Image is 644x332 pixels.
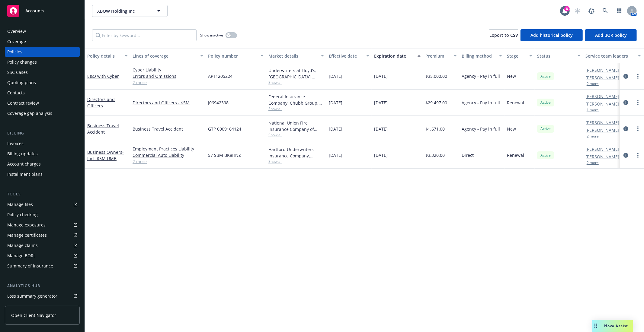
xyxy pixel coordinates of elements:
div: Billing method [462,53,495,59]
span: [DATE] [329,126,342,132]
a: circleInformation [622,73,630,80]
span: GTP 0009164124 [208,126,241,132]
button: Nova Assist [592,320,633,332]
a: [PERSON_NAME] [585,93,619,100]
div: Contacts [7,88,25,98]
span: New [507,73,516,79]
a: Errors and Omissions [133,73,203,79]
span: $3,320.00 [425,152,445,158]
a: Coverage [5,37,80,46]
div: Underwriters at Lloyd's, [GEOGRAPHIC_DATA], Lloyd's of [GEOGRAPHIC_DATA], Ambridge Partners LLC, ... [268,67,324,80]
span: Show all [268,132,324,138]
div: 8 [564,6,570,11]
a: Coverage gap analysis [5,109,80,118]
a: [PERSON_NAME] [585,101,619,107]
button: Billing method [459,49,505,63]
span: $35,000.00 [425,73,447,79]
div: Policy checking [7,210,38,220]
a: Accounts [5,2,80,19]
a: Account charges [5,159,80,169]
button: Market details [266,49,326,63]
button: Add BOR policy [585,29,637,41]
span: 57 SBM BK8HNZ [208,152,241,158]
a: E&O with Cyber [87,73,119,79]
div: Tools [5,191,80,197]
span: $1,671.00 [425,126,445,132]
div: Overview [7,27,26,36]
a: Billing updates [5,149,80,159]
div: Account charges [7,159,41,169]
a: more [634,73,642,80]
a: Overview [5,27,80,36]
a: Commercial Auto Liability [133,152,203,158]
button: 1 more [587,108,599,112]
a: [PERSON_NAME] [585,127,619,133]
div: Manage exposures [7,220,46,230]
span: Add historical policy [530,32,573,38]
span: Renewal [507,100,524,106]
div: Coverage [7,37,26,46]
div: Analytics hub [5,283,80,289]
span: Accounts [25,8,44,13]
a: [PERSON_NAME] [585,146,619,152]
span: New [507,126,516,132]
button: 2 more [587,161,599,165]
a: Manage certificates [5,230,80,240]
span: [DATE] [374,152,388,158]
a: Business Travel Accident [133,126,203,132]
div: Policy details [87,53,121,59]
span: Active [540,153,552,158]
a: more [634,125,642,132]
div: Policies [7,47,22,57]
span: APT1205224 [208,73,232,79]
button: Expiration date [372,49,423,63]
div: Policy number [208,53,257,59]
a: Summary of insurance [5,261,80,271]
span: Add BOR policy [595,32,627,38]
button: Lines of coverage [130,49,206,63]
div: Summary of insurance [7,261,53,271]
a: Contract review [5,98,80,108]
span: $29,497.00 [425,100,447,106]
button: Service team leaders [583,49,643,63]
a: 2 more [133,158,203,165]
span: XBOW Holding Inc [97,8,149,14]
button: XBOW Holding Inc [92,5,168,17]
button: Add historical policy [521,29,583,41]
span: Renewal [507,152,524,158]
div: Quoting plans [7,78,36,87]
a: Start snowing [572,5,584,17]
span: Nova Assist [604,323,628,328]
a: Manage exposures [5,220,80,230]
span: Show inactive [200,33,223,38]
div: Installment plans [7,169,43,179]
button: Policy number [206,49,266,63]
div: Expiration date [374,53,414,59]
div: Manage files [7,200,33,209]
span: Active [540,126,552,131]
span: Show all [268,159,324,164]
a: [PERSON_NAME] [585,119,619,126]
a: Policies [5,47,80,57]
a: Report a Bug [585,5,598,17]
a: Manage BORs [5,251,80,261]
a: more [634,152,642,159]
span: J06942398 [208,100,229,106]
a: Business Travel Accident [87,123,119,135]
a: Business Owners [87,149,124,161]
a: Policy checking [5,210,80,220]
a: circleInformation [622,152,630,159]
a: [PERSON_NAME] [585,74,619,81]
div: Contract review [7,98,39,108]
span: Active [540,74,552,79]
span: - Incl. $5M UMB [87,149,124,161]
div: Manage BORs [7,251,36,261]
a: SSC Cases [5,68,80,77]
span: Agency - Pay in full [462,126,500,132]
div: Manage certificates [7,230,47,240]
button: Export to CSV [489,29,518,41]
span: [DATE] [374,73,388,79]
a: Contacts [5,88,80,98]
a: Manage files [5,200,80,209]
